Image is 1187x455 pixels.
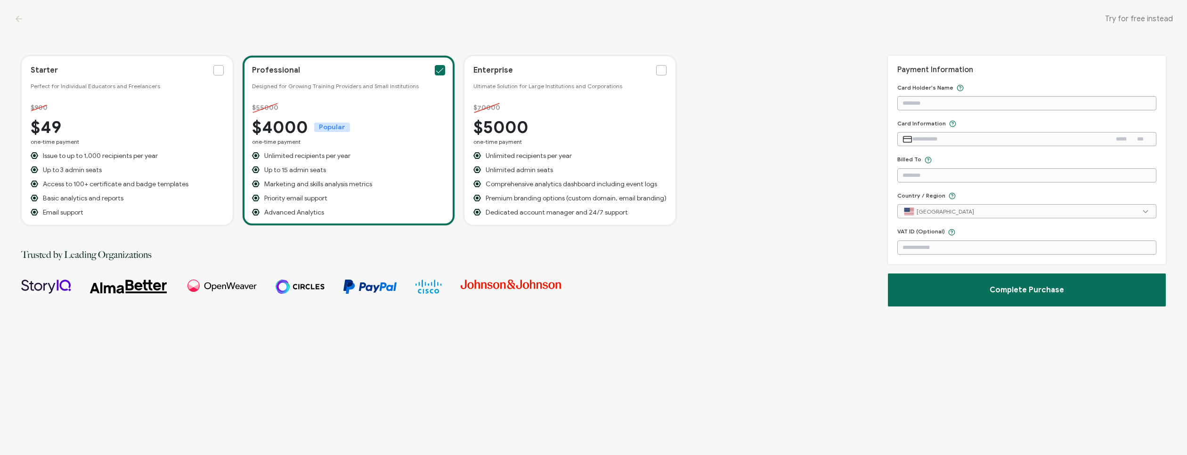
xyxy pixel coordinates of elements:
span: Complete Purchase [990,286,1064,294]
p: Payment Information [897,65,1156,74]
p: $900 [31,104,48,112]
p: Card Information [897,120,1156,127]
input: Select [902,205,1151,219]
img: jj [461,280,561,289]
p: $70000 [473,104,500,112]
p: Card Holder's Name [897,84,1156,91]
span: Try for free instead [1105,14,1173,24]
p: Country / Region [897,192,1156,199]
p: $55000 [252,104,278,112]
button: Complete Purchase [888,273,1166,306]
p: VAT ID (Optional) [897,228,1156,235]
img: openweaver [186,280,257,294]
img: storyiq [21,280,71,294]
img: paypal [343,280,397,294]
h2: Trusted by Leading Organizations [21,249,152,261]
p: Billed To [897,156,1156,163]
img: circles [276,280,325,294]
img: cisco [415,280,442,294]
iframe: Chat Widget [1140,410,1187,455]
img: alma-better [90,280,167,294]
